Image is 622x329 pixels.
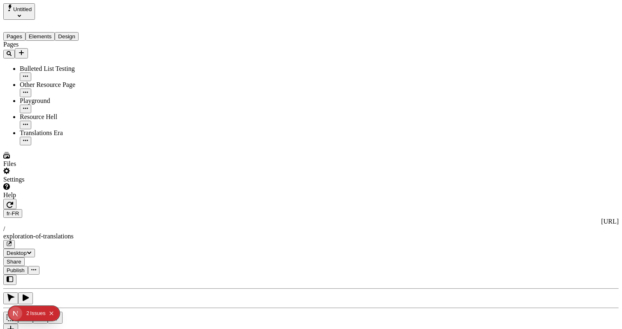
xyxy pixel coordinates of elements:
button: Open locale picker [3,209,22,218]
span: Share [7,259,21,265]
button: Elements [26,32,55,41]
button: Share [3,257,25,266]
div: Pages [3,41,102,48]
div: Settings [3,176,102,183]
button: Design [55,32,79,41]
button: Desktop [3,249,35,257]
div: Help [3,191,102,199]
span: Untitled [13,6,32,12]
button: Select site [3,3,35,20]
span: fr-FR [7,210,19,217]
div: exploration-of-translations [3,233,619,240]
button: Add new [15,48,28,58]
div: / [3,225,619,233]
span: Publish [7,267,25,273]
div: Translations Era [20,129,102,137]
span: Desktop [7,250,27,256]
div: Other Resource Page [20,81,102,89]
button: Pages [3,32,26,41]
div: Files [3,160,102,168]
button: Publish [3,266,28,275]
div: Resource Hell [20,113,102,121]
div: [URL] [3,218,619,225]
div: Playground [20,97,102,105]
button: Box [3,312,18,324]
div: Bulleted List Testing [20,65,102,72]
